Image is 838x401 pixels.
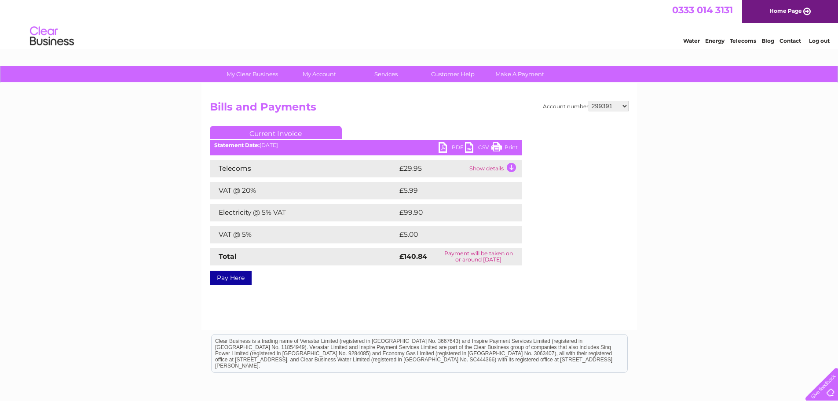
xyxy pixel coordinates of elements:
a: 0333 014 3131 [672,4,733,15]
a: Pay Here [210,271,252,285]
a: My Account [283,66,355,82]
td: Telecoms [210,160,397,177]
strong: Total [219,252,237,261]
h2: Bills and Payments [210,101,629,118]
div: [DATE] [210,142,522,148]
a: Current Invoice [210,126,342,139]
a: Customer Help [417,66,489,82]
td: £29.95 [397,160,467,177]
strong: £140.84 [399,252,427,261]
a: Water [683,37,700,44]
a: CSV [465,142,491,155]
td: Payment will be taken on or around [DATE] [435,248,522,265]
td: Show details [467,160,522,177]
td: VAT @ 20% [210,182,397,199]
a: Log out [809,37,830,44]
div: Clear Business is a trading name of Verastar Limited (registered in [GEOGRAPHIC_DATA] No. 3667643... [212,5,627,43]
a: My Clear Business [216,66,289,82]
img: logo.png [29,23,74,50]
a: Make A Payment [483,66,556,82]
a: Telecoms [730,37,756,44]
a: Contact [779,37,801,44]
div: Account number [543,101,629,111]
td: £99.90 [397,204,505,221]
a: Blog [761,37,774,44]
a: Print [491,142,518,155]
a: Services [350,66,422,82]
td: £5.99 [397,182,502,199]
b: Statement Date: [214,142,260,148]
td: Electricity @ 5% VAT [210,204,397,221]
td: VAT @ 5% [210,226,397,243]
td: £5.00 [397,226,502,243]
a: Energy [705,37,725,44]
a: PDF [439,142,465,155]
